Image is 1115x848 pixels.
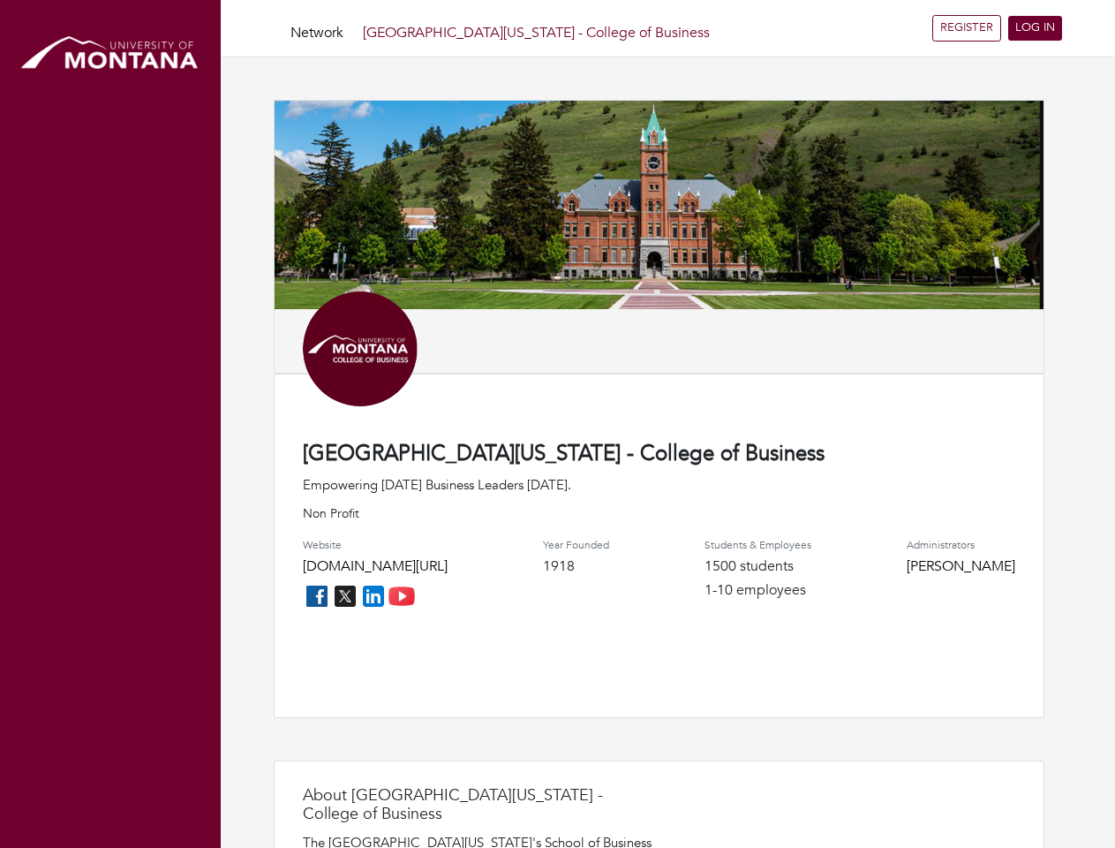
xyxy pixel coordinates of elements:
[303,291,418,406] img: Univeristy%20of%20Montana%20College%20of%20Business.png
[290,25,710,42] h5: [GEOGRAPHIC_DATA][US_STATE] - College of Business
[303,442,1015,467] h4: [GEOGRAPHIC_DATA][US_STATE] - College of Business
[275,101,1043,309] img: MontanaBanner.png
[18,31,203,78] img: montana_logo.png
[388,582,416,610] img: youtube_icon-fc3c61c8c22f3cdcae68f2f17984f5f016928f0ca0694dd5da90beefb88aa45e.png
[543,558,609,575] h4: 1918
[303,475,1015,496] div: Empowering [DATE] Business Leaders [DATE].
[1008,16,1062,41] a: LOG IN
[932,15,1001,42] a: REGISTER
[907,539,1015,551] h4: Administrators
[704,539,811,551] h4: Students & Employees
[303,539,448,551] h4: Website
[704,558,811,575] h4: 1500 students
[543,539,609,551] h4: Year Founded
[331,582,359,610] img: twitter_icon-7d0bafdc4ccc1285aa2013833b377ca91d92330db209b8298ca96278571368c9.png
[359,582,388,610] img: linkedin_icon-84db3ca265f4ac0988026744a78baded5d6ee8239146f80404fb69c9eee6e8e7.png
[290,23,343,42] a: Network
[303,556,448,576] a: [DOMAIN_NAME][URL]
[303,786,656,824] h4: About [GEOGRAPHIC_DATA][US_STATE] - College of Business
[303,582,331,610] img: facebook_icon-256f8dfc8812ddc1b8eade64b8eafd8a868ed32f90a8d2bb44f507e1979dbc24.png
[303,504,1015,523] p: Non Profit
[907,556,1015,576] a: [PERSON_NAME]
[704,582,811,599] h4: 1-10 employees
